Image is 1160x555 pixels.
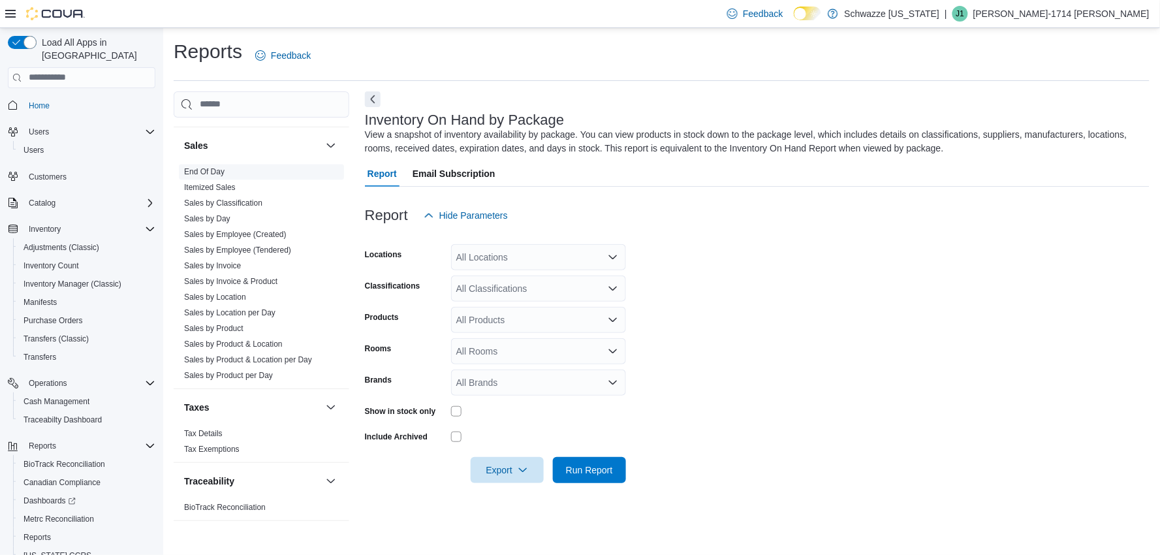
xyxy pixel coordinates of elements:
[608,315,618,325] button: Open list of options
[24,242,99,253] span: Adjustments (Classic)
[184,166,225,177] span: End Of Day
[29,224,61,234] span: Inventory
[13,311,161,330] button: Purchase Orders
[184,214,230,223] a: Sales by Day
[794,7,821,20] input: Dark Mode
[973,6,1150,22] p: [PERSON_NAME]-1714 [PERSON_NAME]
[365,432,428,442] label: Include Archived
[24,124,155,140] span: Users
[608,283,618,294] button: Open list of options
[13,455,161,473] button: BioTrack Reconciliation
[365,249,402,260] label: Locations
[184,428,223,439] span: Tax Details
[365,112,565,128] h3: Inventory On Hand by Package
[184,324,243,333] a: Sales by Product
[323,473,339,489] button: Traceability
[271,49,311,62] span: Feedback
[29,127,49,137] span: Users
[3,123,161,141] button: Users
[24,195,61,211] button: Catalog
[18,349,61,365] a: Transfers
[18,412,155,428] span: Traceabilty Dashboard
[184,475,234,488] h3: Traceability
[18,313,155,328] span: Purchase Orders
[184,502,266,513] span: BioTrack Reconciliation
[13,293,161,311] button: Manifests
[184,503,266,512] a: BioTrack Reconciliation
[24,124,54,140] button: Users
[24,169,72,185] a: Customers
[365,312,399,323] label: Products
[29,101,50,111] span: Home
[18,511,99,527] a: Metrc Reconciliation
[184,355,312,365] span: Sales by Product & Location per Day
[184,167,225,176] a: End Of Day
[18,240,104,255] a: Adjustments (Classic)
[18,475,106,490] a: Canadian Compliance
[184,444,240,454] span: Tax Exemptions
[184,183,236,192] a: Itemized Sales
[184,355,312,364] a: Sales by Product & Location per Day
[413,161,495,187] span: Email Subscription
[184,182,236,193] span: Itemized Sales
[37,36,155,62] span: Load All Apps in [GEOGRAPHIC_DATA]
[18,349,155,365] span: Transfers
[13,141,161,159] button: Users
[174,164,349,388] div: Sales
[24,221,66,237] button: Inventory
[184,229,287,240] span: Sales by Employee (Created)
[365,128,1143,155] div: View a snapshot of inventory availability by package. You can view products in stock down to the ...
[18,493,81,509] a: Dashboards
[18,394,155,409] span: Cash Management
[18,258,155,274] span: Inventory Count
[24,352,56,362] span: Transfers
[952,6,968,22] div: Justin-1714 Sullivan
[368,161,397,187] span: Report
[29,441,56,451] span: Reports
[184,109,251,118] a: Products to Archive
[18,493,155,509] span: Dashboards
[184,230,287,239] a: Sales by Employee (Created)
[553,457,626,483] button: Run Report
[250,42,316,69] a: Feedback
[184,276,277,287] span: Sales by Invoice & Product
[608,346,618,357] button: Open list of options
[184,246,291,255] a: Sales by Employee (Tendered)
[24,514,94,524] span: Metrc Reconciliation
[24,279,121,289] span: Inventory Manager (Classic)
[13,510,161,528] button: Metrc Reconciliation
[24,168,155,185] span: Customers
[743,7,783,20] span: Feedback
[184,214,230,224] span: Sales by Day
[3,374,161,392] button: Operations
[184,139,208,152] h3: Sales
[24,496,76,506] span: Dashboards
[184,198,262,208] span: Sales by Classification
[18,276,127,292] a: Inventory Manager (Classic)
[365,91,381,107] button: Next
[18,530,56,545] a: Reports
[24,396,89,407] span: Cash Management
[24,221,155,237] span: Inventory
[18,294,62,310] a: Manifests
[18,294,155,310] span: Manifests
[323,400,339,415] button: Taxes
[18,331,94,347] a: Transfers (Classic)
[24,195,155,211] span: Catalog
[29,378,67,388] span: Operations
[18,456,155,472] span: BioTrack Reconciliation
[13,257,161,275] button: Inventory Count
[184,475,321,488] button: Traceability
[439,209,508,222] span: Hide Parameters
[18,313,88,328] a: Purchase Orders
[24,438,155,454] span: Reports
[3,437,161,455] button: Reports
[365,343,392,354] label: Rooms
[18,511,155,527] span: Metrc Reconciliation
[184,308,275,317] a: Sales by Location per Day
[24,459,105,469] span: BioTrack Reconciliation
[18,475,155,490] span: Canadian Compliance
[608,377,618,388] button: Open list of options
